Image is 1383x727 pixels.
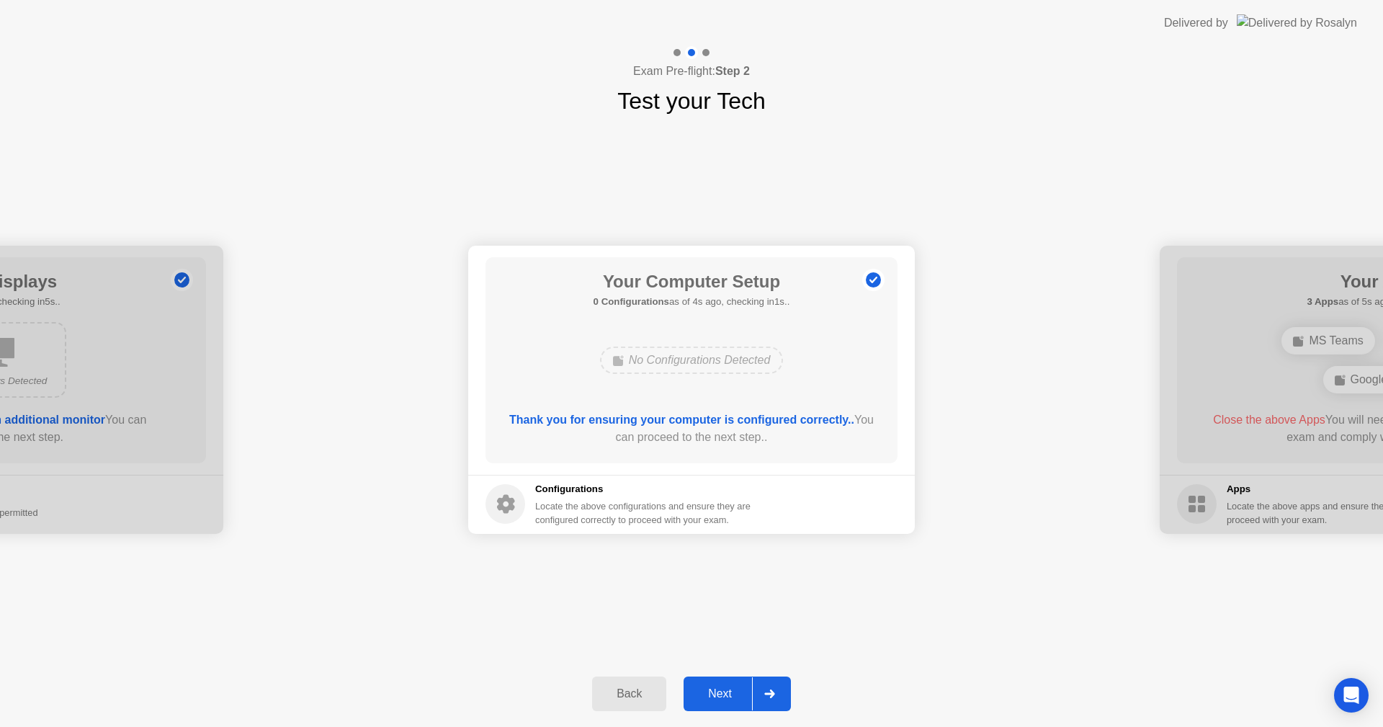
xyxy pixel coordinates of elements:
h5: Configurations [535,482,753,496]
img: Delivered by Rosalyn [1237,14,1357,31]
h5: as of 4s ago, checking in1s.. [594,295,790,309]
div: You can proceed to the next step.. [506,411,877,446]
h1: Test your Tech [617,84,766,118]
div: No Configurations Detected [600,347,784,374]
div: Locate the above configurations and ensure they are configured correctly to proceed with your exam. [535,499,753,527]
b: Thank you for ensuring your computer is configured correctly.. [509,414,854,426]
button: Back [592,677,666,711]
div: Next [688,687,752,700]
b: 0 Configurations [594,296,669,307]
h4: Exam Pre-flight: [633,63,750,80]
div: Open Intercom Messenger [1334,678,1369,713]
b: Step 2 [715,65,750,77]
button: Next [684,677,791,711]
h1: Your Computer Setup [594,269,790,295]
div: Back [596,687,662,700]
div: Delivered by [1164,14,1228,32]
